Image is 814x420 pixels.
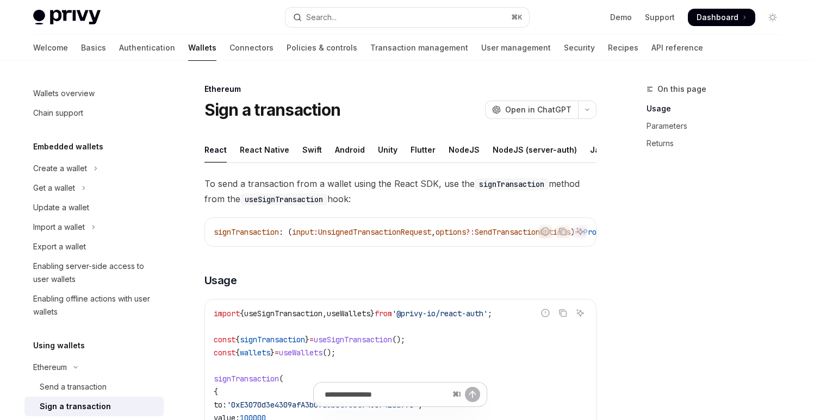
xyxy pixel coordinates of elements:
span: signTransaction [240,335,305,344]
span: (); [322,348,335,358]
code: useSignTransaction [240,193,327,205]
button: Open search [285,8,529,27]
button: Toggle Create a wallet section [24,159,164,178]
span: UnsignedTransactionRequest [318,227,431,237]
a: Recipes [608,35,638,61]
div: Flutter [411,137,436,162]
span: , [322,309,327,318]
div: React Native [240,137,289,162]
a: Transaction management [370,35,468,61]
a: Policies & controls [287,35,357,61]
span: options [436,227,466,237]
span: from [375,309,392,318]
span: useSignTransaction [314,335,392,344]
div: Export a wallet [33,240,86,253]
div: Unity [378,137,397,162]
button: Copy the contents from the code block [556,306,570,320]
span: } [305,335,309,344]
div: Create a wallet [33,162,87,175]
a: Send a transaction [24,377,164,397]
span: ( [279,374,283,384]
div: Chain support [33,106,83,120]
button: Ask AI [573,306,587,320]
span: const [214,348,235,358]
a: Security [564,35,595,61]
a: Authentication [119,35,175,61]
a: Wallets overview [24,84,164,103]
span: Open in ChatGPT [505,104,571,115]
span: '@privy-io/react-auth' [392,309,488,318]
div: Search... [306,11,337,24]
a: API reference [651,35,703,61]
span: On this page [657,83,706,96]
span: ⌘ K [511,13,523,22]
a: Chain support [24,103,164,123]
a: Sign a transaction [24,397,164,416]
h1: Sign a transaction [204,100,341,120]
button: Toggle dark mode [764,9,781,26]
div: Send a transaction [40,380,107,393]
div: Sign a transaction [40,400,111,413]
span: : ( [279,227,292,237]
button: Report incorrect code [538,306,552,320]
span: Dashboard [697,12,738,23]
button: Open in ChatGPT [485,101,578,119]
h5: Embedded wallets [33,140,103,153]
span: (); [392,335,405,344]
a: User management [481,35,551,61]
span: Usage [204,273,237,288]
button: Report incorrect code [538,224,552,239]
span: ; [488,309,492,318]
div: Wallets overview [33,87,95,100]
span: useSignTransaction [244,309,322,318]
span: signTransaction [214,374,279,384]
span: } [270,348,275,358]
a: Dashboard [688,9,755,26]
div: Enabling server-side access to user wallets [33,260,157,286]
h5: Using wallets [33,339,85,352]
span: To send a transaction from a wallet using the React SDK, use the method from the hook: [204,176,596,206]
span: useWallets [327,309,370,318]
div: Swift [302,137,322,162]
a: Wallets [188,35,216,61]
a: Basics [81,35,106,61]
div: NodeJS [449,137,480,162]
div: Get a wallet [33,181,75,195]
a: Returns [647,135,790,152]
button: Toggle Ethereum section [24,358,164,377]
button: Toggle Import a wallet section [24,217,164,237]
span: const [214,335,235,344]
a: Connectors [229,35,274,61]
span: import [214,309,240,318]
span: , [431,227,436,237]
span: SendTransactionOptions [475,227,570,237]
a: Enabling offline actions with user wallets [24,289,164,322]
button: Send message [465,387,480,402]
a: Support [645,12,675,23]
span: wallets [240,348,270,358]
a: Welcome [33,35,68,61]
span: ) [570,227,575,237]
span: input [292,227,314,237]
div: Java [590,137,609,162]
div: Import a wallet [33,221,85,234]
div: Ethereum [204,84,596,95]
span: ?: [466,227,475,237]
div: React [204,137,227,162]
img: light logo [33,10,101,25]
span: = [309,335,314,344]
a: Export a wallet [24,237,164,256]
span: { [235,348,240,358]
button: Copy the contents from the code block [556,224,570,239]
span: { [240,309,244,318]
span: useWallets [279,348,322,358]
div: NodeJS (server-auth) [493,137,577,162]
span: } [370,309,375,318]
a: Parameters [647,117,790,135]
input: Ask a question... [325,383,448,406]
div: Android [335,137,365,162]
code: signTransaction [475,178,549,190]
button: Toggle Get a wallet section [24,178,164,198]
a: Demo [610,12,632,23]
span: : [314,227,318,237]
